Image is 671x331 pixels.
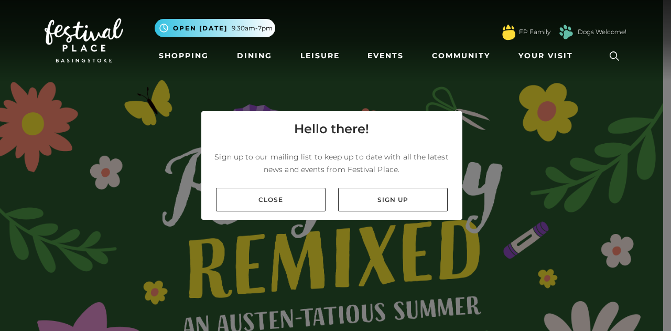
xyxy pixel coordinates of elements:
a: Close [216,188,326,211]
a: Dining [233,46,276,66]
a: Dogs Welcome! [578,27,626,37]
h4: Hello there! [294,120,369,138]
a: Community [428,46,494,66]
a: Events [363,46,408,66]
a: Shopping [155,46,213,66]
a: Sign up [338,188,448,211]
p: Sign up to our mailing list to keep up to date with all the latest news and events from Festival ... [210,151,454,176]
a: FP Family [519,27,550,37]
img: Festival Place Logo [45,18,123,62]
a: Your Visit [514,46,582,66]
a: Leisure [296,46,344,66]
span: Your Visit [518,50,573,61]
button: Open [DATE] 9.30am-7pm [155,19,275,37]
span: Open [DATE] [173,24,228,33]
span: 9.30am-7pm [232,24,273,33]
